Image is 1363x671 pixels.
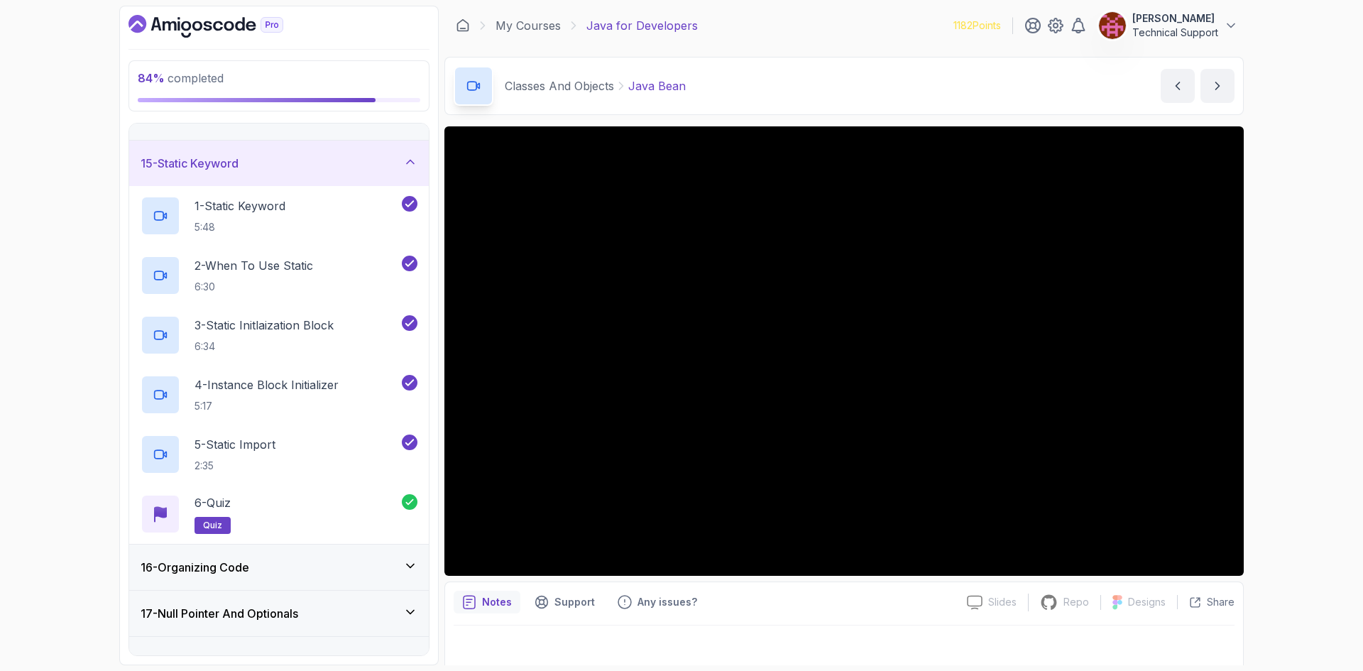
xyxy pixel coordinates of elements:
button: 6-Quizquiz [141,494,417,534]
button: 4-Instance Block Initializer5:17 [141,375,417,415]
button: previous content [1161,69,1195,103]
span: completed [138,71,224,85]
p: 5:17 [195,399,339,413]
p: 2 - When To Use Static [195,257,313,274]
p: 3 - Static Initlaization Block [195,317,334,334]
button: Share [1177,595,1235,609]
p: [PERSON_NAME] [1132,11,1218,26]
p: Classes And Objects [505,77,614,94]
h3: 16 - Organizing Code [141,559,249,576]
button: 16-Organizing Code [129,545,429,590]
h3: 17 - Null Pointer And Optionals [141,605,298,622]
button: 5-Static Import2:35 [141,435,417,474]
h3: 15 - Static Keyword [141,155,239,172]
p: 6 - Quiz [195,494,231,511]
p: Java for Developers [586,17,698,34]
button: Feedback button [609,591,706,613]
button: user profile image[PERSON_NAME]Technical Support [1098,11,1238,40]
p: Support [554,595,595,609]
button: notes button [454,591,520,613]
a: Dashboard [128,15,316,38]
button: next content [1200,69,1235,103]
button: Support button [526,591,603,613]
span: quiz [203,520,222,531]
p: Notes [482,595,512,609]
p: 2:35 [195,459,275,473]
a: Dashboard [456,18,470,33]
p: 4 - Instance Block Initializer [195,376,339,393]
p: Any issues? [637,595,697,609]
p: 6:34 [195,339,334,354]
span: 84 % [138,71,165,85]
button: 2-When To Use Static6:30 [141,256,417,295]
p: 1 - Static Keyword [195,197,285,214]
h3: 18 - Exercises [141,651,210,668]
p: Designs [1128,595,1166,609]
p: 5:48 [195,220,285,234]
button: 1-Static Keyword5:48 [141,196,417,236]
p: 5 - Static Import [195,436,275,453]
button: 17-Null Pointer And Optionals [129,591,429,636]
a: My Courses [496,17,561,34]
button: 15-Static Keyword [129,141,429,186]
p: Technical Support [1132,26,1218,40]
p: Share [1207,595,1235,609]
p: Slides [988,595,1017,609]
button: 3-Static Initlaization Block6:34 [141,315,417,355]
p: Repo [1063,595,1089,609]
p: Java Bean [628,77,686,94]
p: 6:30 [195,280,313,294]
p: 1182 Points [953,18,1001,33]
img: user profile image [1099,12,1126,39]
iframe: 19 - Java Bean [444,126,1244,576]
